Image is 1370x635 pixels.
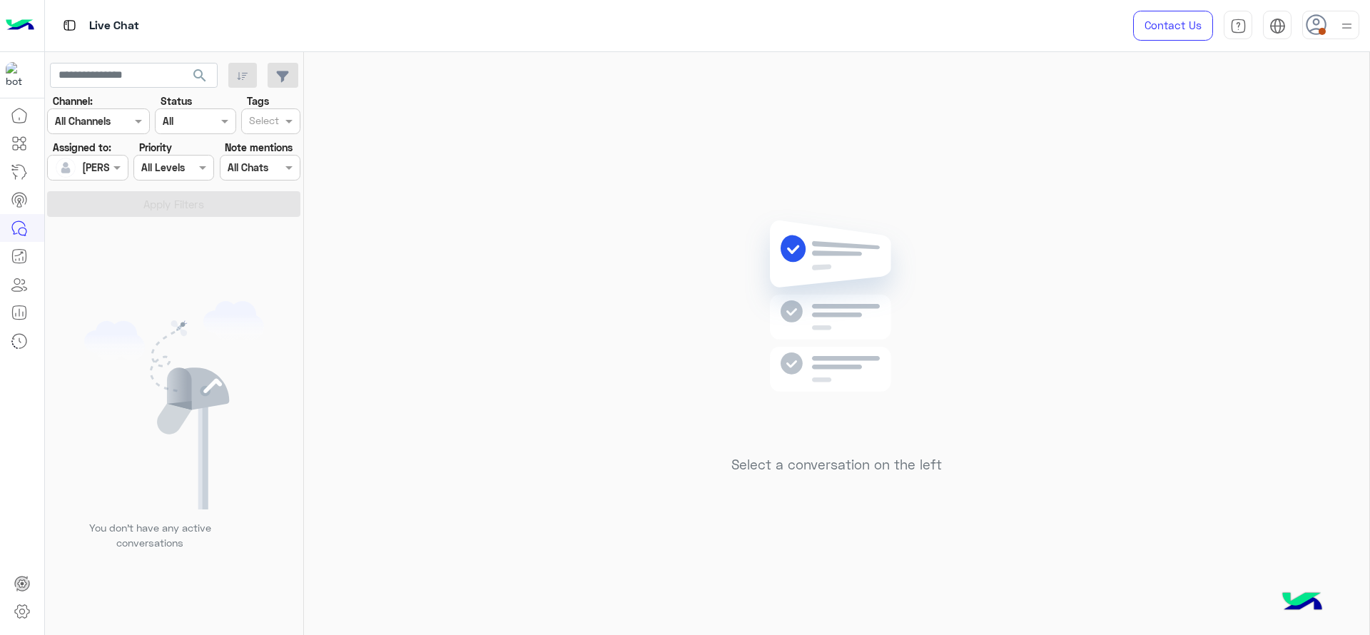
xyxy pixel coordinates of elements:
span: search [191,67,208,84]
img: 317874714732967 [6,62,31,88]
label: Note mentions [225,140,293,155]
a: Contact Us [1133,11,1213,41]
p: Live Chat [89,16,139,36]
label: Status [161,93,192,108]
img: tab [1269,18,1286,34]
button: Apply Filters [47,191,300,217]
p: You don’t have any active conversations [78,520,222,551]
label: Priority [139,140,172,155]
img: hulul-logo.png [1277,578,1327,628]
img: tab [61,16,78,34]
img: no messages [734,209,940,446]
h5: Select a conversation on the left [731,457,942,473]
img: defaultAdmin.png [56,158,76,178]
button: search [183,63,218,93]
img: empty users [84,301,264,509]
div: Select [247,113,279,131]
img: tab [1230,18,1247,34]
label: Tags [247,93,269,108]
label: Assigned to: [53,140,111,155]
label: Channel: [53,93,93,108]
a: tab [1224,11,1252,41]
img: profile [1338,17,1356,35]
img: Logo [6,11,34,41]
